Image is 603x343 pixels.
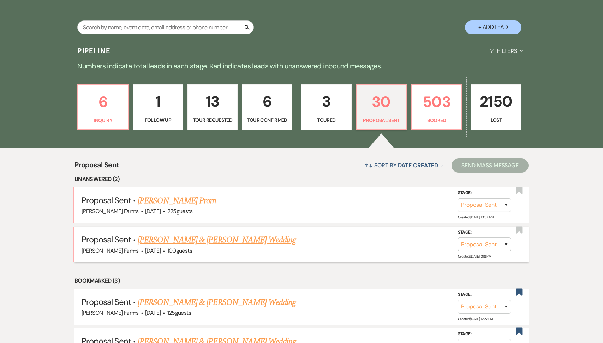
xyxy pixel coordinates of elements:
[187,84,238,130] a: 13Tour Requested
[133,84,183,130] a: 1Follow Up
[82,195,131,206] span: Proposal Sent
[476,116,517,124] p: Lost
[242,84,292,130] a: 6Tour Confirmed
[167,247,192,254] span: 100 guests
[411,84,462,130] a: 503Booked
[471,84,521,130] a: 2150Lost
[82,90,124,114] p: 6
[138,194,216,207] a: [PERSON_NAME] Prom
[458,291,511,299] label: Stage:
[145,207,161,215] span: [DATE]
[398,162,438,169] span: Date Created
[167,309,191,317] span: 125 guests
[82,309,139,317] span: [PERSON_NAME] Farms
[458,189,511,197] label: Stage:
[82,207,139,215] span: [PERSON_NAME] Farms
[74,175,529,184] li: Unanswered (2)
[458,330,511,338] label: Stage:
[137,116,179,124] p: Follow Up
[361,90,402,114] p: 30
[452,158,529,173] button: Send Mass Message
[458,254,491,259] span: Created: [DATE] 3:18 PM
[74,276,529,285] li: Bookmarked (3)
[306,90,347,113] p: 3
[77,20,254,34] input: Search by name, event date, email address or phone number
[145,247,161,254] span: [DATE]
[487,42,525,60] button: Filters
[416,90,457,114] p: 503
[364,162,373,169] span: ↑↓
[47,60,556,72] p: Numbers indicate total leads in each stage. Red indicates leads with unanswered inbound messages.
[362,156,446,175] button: Sort By Date Created
[77,46,111,56] h3: Pipeline
[74,160,119,175] span: Proposal Sent
[77,84,129,130] a: 6Inquiry
[361,116,402,124] p: Proposal Sent
[458,228,511,236] label: Stage:
[306,116,347,124] p: Toured
[82,116,124,124] p: Inquiry
[138,234,296,246] a: [PERSON_NAME] & [PERSON_NAME] Wedding
[82,247,139,254] span: [PERSON_NAME] Farms
[82,296,131,307] span: Proposal Sent
[465,20,521,34] button: + Add Lead
[145,309,161,317] span: [DATE]
[458,317,492,321] span: Created: [DATE] 12:27 PM
[138,296,296,309] a: [PERSON_NAME] & [PERSON_NAME] Wedding
[246,116,288,124] p: Tour Confirmed
[301,84,352,130] a: 3Toured
[458,215,493,219] span: Created: [DATE] 10:37 AM
[416,116,457,124] p: Booked
[137,90,179,113] p: 1
[246,90,288,113] p: 6
[167,207,192,215] span: 225 guests
[192,116,233,124] p: Tour Requested
[192,90,233,113] p: 13
[82,234,131,245] span: Proposal Sent
[356,84,407,130] a: 30Proposal Sent
[476,90,517,113] p: 2150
